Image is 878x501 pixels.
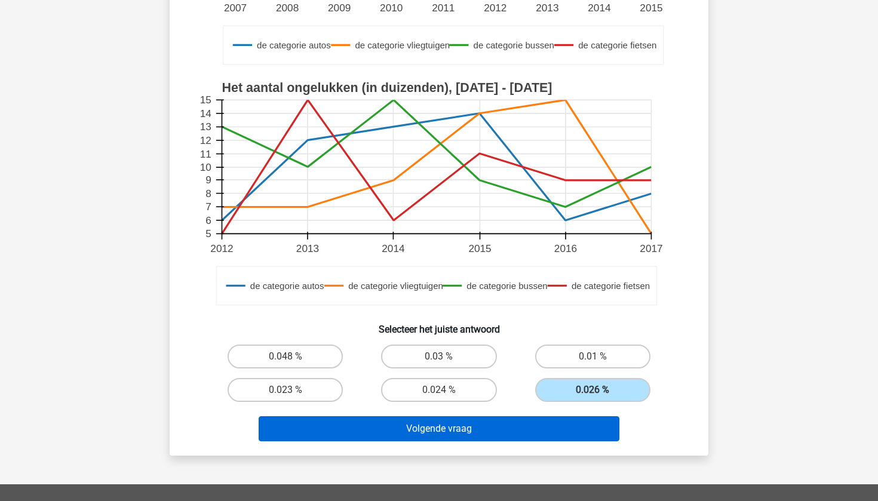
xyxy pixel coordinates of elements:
[200,121,211,133] text: 13
[224,2,247,14] text: 2007
[572,281,650,291] text: de categorie fietsen
[250,281,324,291] text: de categorie autos
[535,345,650,368] label: 0.01 %
[348,281,443,291] text: de categorie vliegtuigen
[484,2,506,14] text: 2012
[205,188,211,199] text: 8
[205,174,211,186] text: 9
[535,378,650,402] label: 0.026 %
[205,228,211,240] text: 5
[210,242,233,254] text: 2012
[276,2,299,14] text: 2008
[640,242,662,254] text: 2017
[380,2,403,14] text: 2010
[381,345,496,368] label: 0.03 %
[432,2,455,14] text: 2011
[205,201,211,213] text: 7
[382,242,405,254] text: 2014
[536,2,558,14] text: 2013
[554,242,577,254] text: 2016
[468,242,491,254] text: 2015
[588,2,611,14] text: 2014
[381,378,496,402] label: 0.024 %
[474,40,554,50] text: de categorie bussen
[640,2,662,14] text: 2015
[205,214,211,226] text: 6
[257,40,331,50] text: de categorie autos
[328,2,351,14] text: 2009
[466,281,547,291] text: de categorie bussen
[189,314,689,335] h6: Selecteer het juiste antwoord
[578,40,656,50] text: de categorie fietsen
[228,345,343,368] label: 0.048 %
[228,378,343,402] label: 0.023 %
[259,416,620,441] button: Volgende vraag
[355,40,450,50] text: de categorie vliegtuigen
[200,94,211,106] text: 15
[200,134,211,146] text: 12
[200,107,212,119] text: 14
[200,148,211,160] text: 11
[200,161,211,173] text: 10
[296,242,319,254] text: 2013
[222,81,552,95] text: Het aantal ongelukken (in duizenden), [DATE] - [DATE]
